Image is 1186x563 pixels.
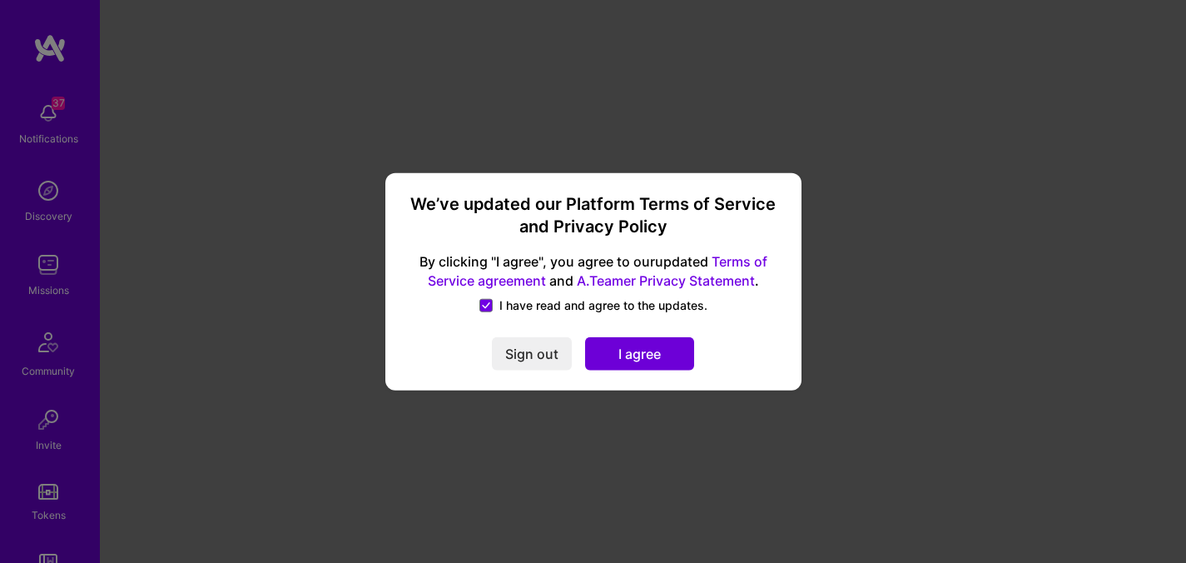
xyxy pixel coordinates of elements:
[405,252,782,291] span: By clicking "I agree", you agree to our updated and .
[499,296,707,313] span: I have read and agree to the updates.
[577,272,755,288] a: A.Teamer Privacy Statement
[428,253,767,289] a: Terms of Service agreement
[492,336,572,370] button: Sign out
[585,336,694,370] button: I agree
[405,193,782,239] h3: We’ve updated our Platform Terms of Service and Privacy Policy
